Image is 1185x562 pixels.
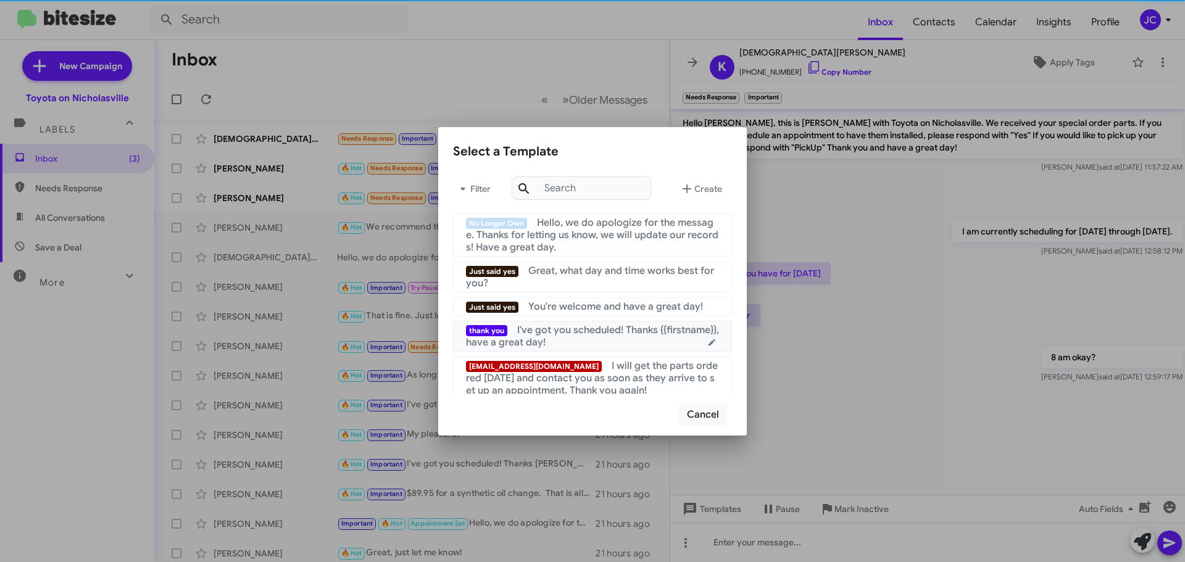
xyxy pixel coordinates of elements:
[512,176,651,200] input: Search
[466,266,518,277] span: Just said yes
[466,360,718,397] span: I will get the parts ordered [DATE] and contact you as soon as they arrive to set up an appointme...
[466,361,602,372] span: [EMAIL_ADDRESS][DOMAIN_NAME]
[466,218,527,229] span: No Longer Own
[466,265,714,289] span: Great, what day and time works best for you?
[453,178,493,200] span: Filter
[670,174,732,204] button: Create
[528,300,703,313] span: You're welcome and have a great day!
[680,178,722,200] span: Create
[466,302,518,313] span: Just said yes
[466,325,507,336] span: thank you
[466,324,719,349] span: I've got you scheduled! Thanks {{firstname}}, have a great day!
[466,217,718,254] span: Hello, we do apologize for the message. Thanks for letting us know, we will update our records! H...
[453,174,493,204] button: Filter
[679,403,727,426] button: Cancel
[453,142,732,162] div: Select a Template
